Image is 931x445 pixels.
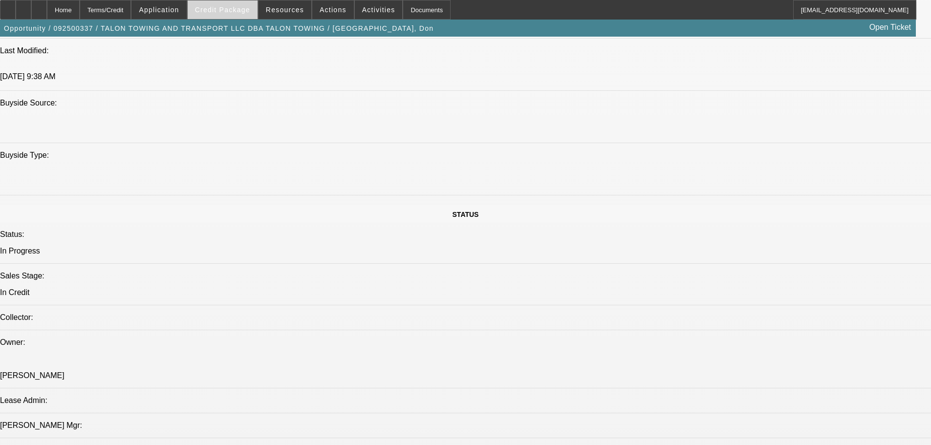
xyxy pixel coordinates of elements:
span: Actions [320,6,346,14]
span: Application [139,6,179,14]
button: Credit Package [188,0,258,19]
span: Opportunity / 092500337 / TALON TOWING AND TRANSPORT LLC DBA TALON TOWING / [GEOGRAPHIC_DATA], Don [4,24,433,32]
button: Actions [312,0,354,19]
span: Activities [362,6,395,14]
button: Resources [259,0,311,19]
span: STATUS [453,211,479,218]
span: Resources [266,6,304,14]
button: Activities [355,0,403,19]
button: Application [131,0,186,19]
a: Open Ticket [866,19,915,36]
span: Credit Package [195,6,250,14]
